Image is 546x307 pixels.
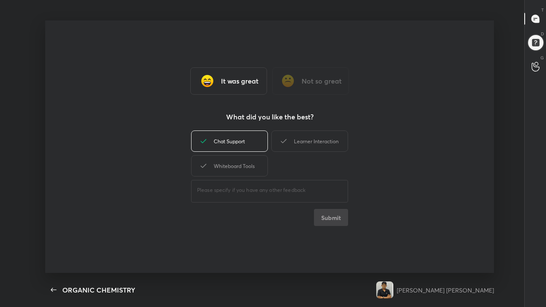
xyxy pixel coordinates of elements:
p: G [540,55,544,61]
img: grinning_face_with_smiling_eyes_cmp.gif [199,72,216,90]
div: Chat Support [191,130,268,152]
p: D [541,31,544,37]
div: ORGANIC CHEMISTRY [62,285,135,295]
p: T [541,7,544,13]
div: [PERSON_NAME] [PERSON_NAME] [397,286,494,295]
h3: Not so great [302,76,342,86]
h3: What did you like the best? [226,112,314,122]
div: Whiteboard Tools [191,155,268,177]
div: Learner Interaction [271,130,348,152]
img: 92fd1ea14f5f4a1785496d022c14c22f.png [376,281,393,298]
h3: It was great [221,76,258,86]
img: frowning_face_cmp.gif [279,72,296,90]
